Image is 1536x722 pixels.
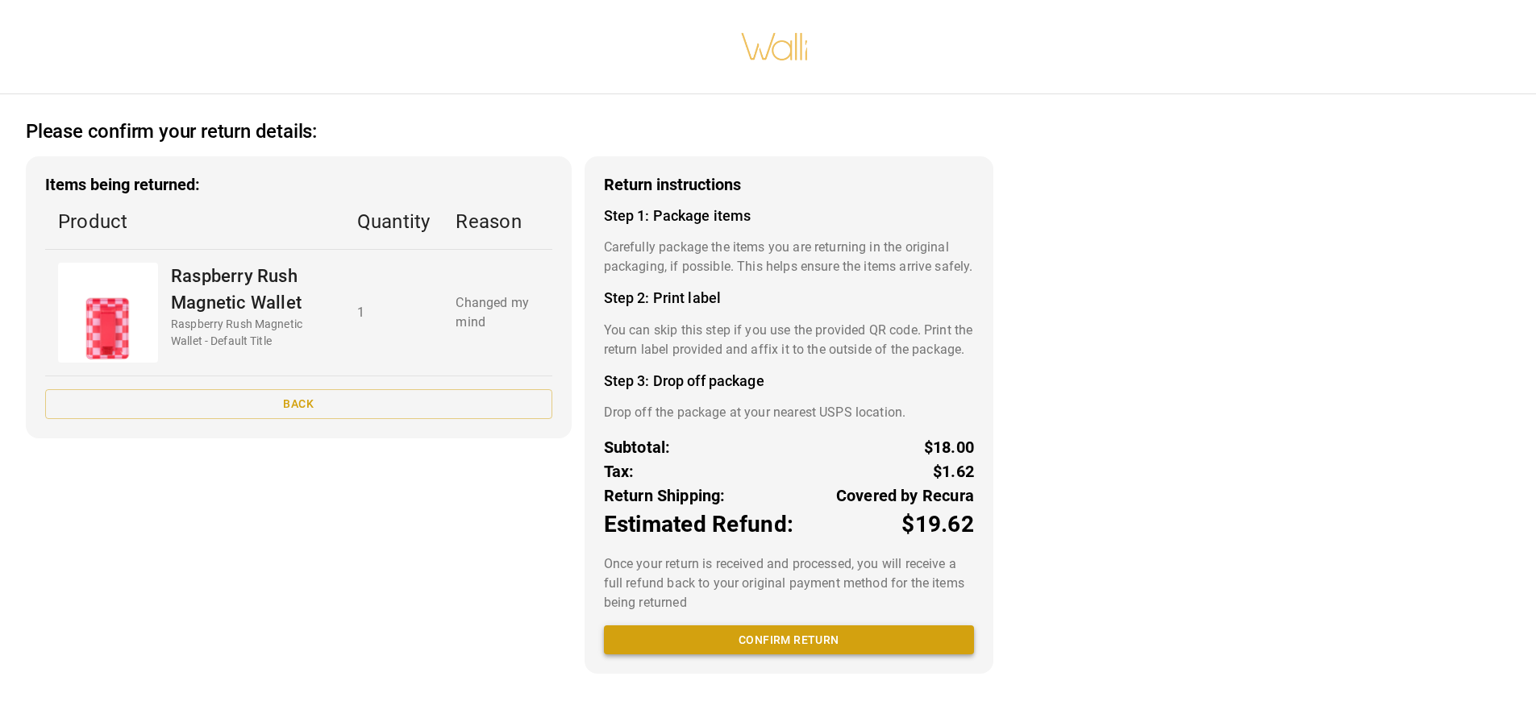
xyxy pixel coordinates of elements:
[604,435,671,459] p: Subtotal:
[604,207,974,225] h4: Step 1: Package items
[924,435,974,459] p: $18.00
[45,389,552,419] button: Back
[604,372,974,390] h4: Step 3: Drop off package
[604,238,974,276] p: Carefully package the items you are returning in the original packaging, if possible. This helps ...
[604,554,974,612] p: Once your return is received and processed, you will receive a full refund back to your original ...
[604,403,974,422] p: Drop off the package at your nearest USPS location.
[58,207,331,236] p: Product
[357,207,431,236] p: Quantity
[604,483,726,508] p: Return Shipping:
[604,508,793,541] p: Estimated Refund:
[171,316,331,350] p: Raspberry Rush Magnetic Wallet - Default Title
[604,459,635,483] p: Tax:
[901,508,974,541] p: $19.62
[26,120,317,143] h2: Please confirm your return details:
[836,483,974,508] p: Covered by Recura
[933,459,974,483] p: $1.62
[604,289,974,307] h4: Step 2: Print label
[456,293,539,332] p: Changed my mind
[740,12,810,81] img: walli-inc.myshopify.com
[604,321,974,359] p: You can skip this step if you use the provided QR code. Print the return label provided and affix...
[604,176,974,194] h3: Return instructions
[456,207,539,236] p: Reason
[604,625,974,655] button: Confirm return
[357,303,431,322] p: 1
[171,263,331,316] p: Raspberry Rush Magnetic Wallet
[45,176,552,194] h3: Items being returned:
